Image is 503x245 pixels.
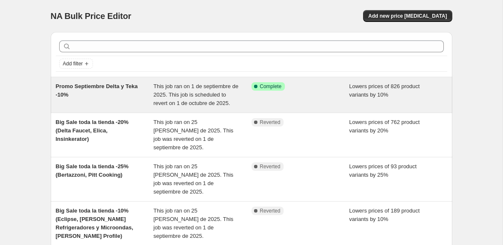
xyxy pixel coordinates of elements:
[363,10,452,22] button: Add new price [MEDICAL_DATA]
[56,83,138,98] span: Promo Septiembre Delta y Teka -10%
[260,83,282,90] span: Complete
[153,119,233,151] span: This job ran on 25 [PERSON_NAME] de 2025. This job was reverted on 1 de septiembre de 2025.
[349,163,417,178] span: Lowers prices of 93 product variants by 25%
[59,59,93,69] button: Add filter
[153,163,233,195] span: This job ran on 25 [PERSON_NAME] de 2025. This job was reverted on 1 de septiembre de 2025.
[51,11,131,21] span: NA Bulk Price Editor
[56,163,129,178] span: Big Sale toda la tienda -25% (Bertazzoni, Pitt Cooking)
[349,119,420,134] span: Lowers prices of 762 product variants by 20%
[260,207,281,214] span: Reverted
[153,207,233,239] span: This job ran on 25 [PERSON_NAME] de 2025. This job was reverted on 1 de septiembre de 2025.
[63,60,83,67] span: Add filter
[349,83,420,98] span: Lowers prices of 826 product variants by 10%
[349,207,420,222] span: Lowers prices of 189 product variants by 10%
[153,83,238,106] span: This job ran on 1 de septiembre de 2025. This job is scheduled to revert on 1 de octubre de 2025.
[56,119,129,142] span: Big Sale toda la tienda -20% (Delta Faucet, Elica, Insinkerator)
[56,207,134,239] span: Big Sale toda la tienda -10% (Eclipse, [PERSON_NAME] Refrigeradores y Microondas, [PERSON_NAME] P...
[368,13,447,19] span: Add new price [MEDICAL_DATA]
[260,163,281,170] span: Reverted
[260,119,281,126] span: Reverted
